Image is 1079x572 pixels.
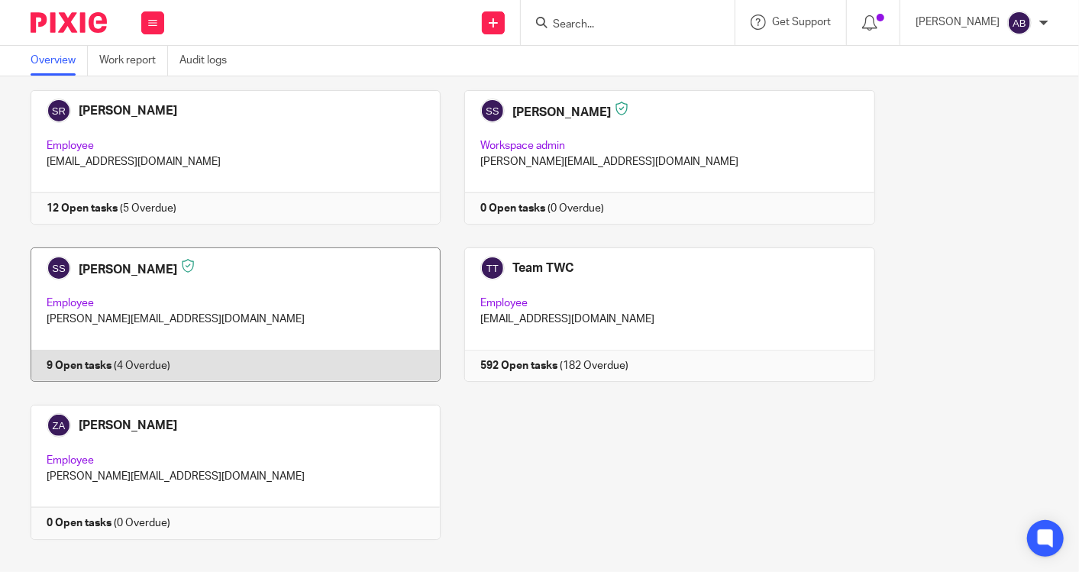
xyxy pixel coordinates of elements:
[1007,11,1032,35] img: svg%3E
[551,18,689,32] input: Search
[31,12,107,33] img: Pixie
[179,46,238,76] a: Audit logs
[772,17,831,27] span: Get Support
[99,46,168,76] a: Work report
[916,15,1000,30] p: [PERSON_NAME]
[31,46,88,76] a: Overview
